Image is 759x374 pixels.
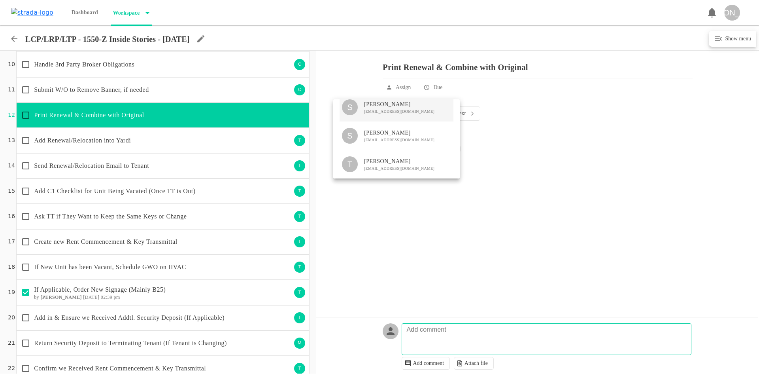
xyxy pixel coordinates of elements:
span: [PERSON_NAME] [364,129,434,137]
div: T [342,156,358,172]
span: [EMAIL_ADDRESS][DOMAIN_NAME] [364,165,434,171]
span: [PERSON_NAME] [364,158,434,165]
span: [EMAIL_ADDRESS][DOMAIN_NAME] [364,108,434,114]
span: [PERSON_NAME] [364,101,434,108]
div: S [342,99,358,115]
span: [EMAIL_ADDRESS][DOMAIN_NAME] [364,137,434,143]
div: S [342,128,358,144]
